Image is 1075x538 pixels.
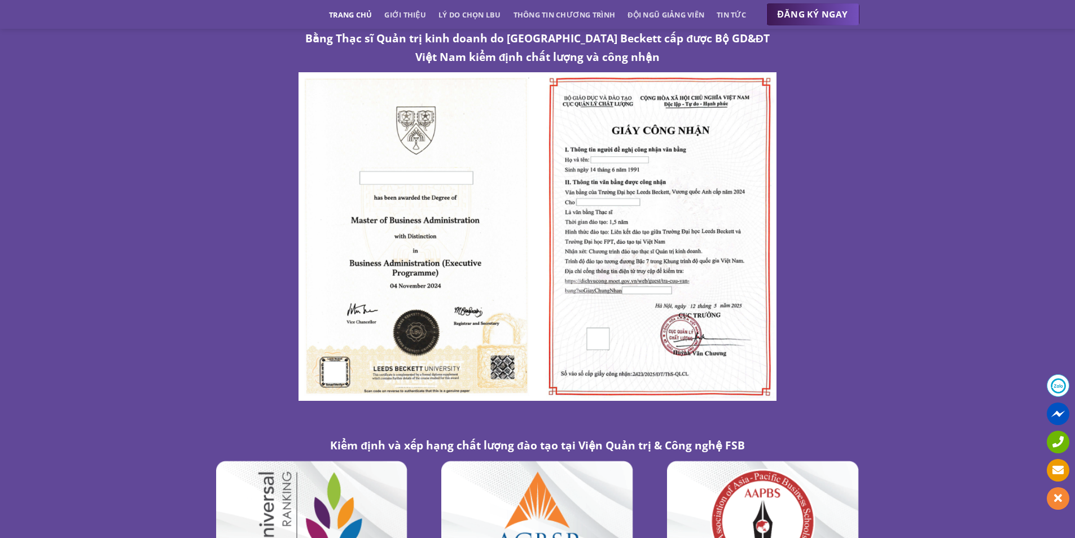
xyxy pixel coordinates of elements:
strong: Bằng Thạc sĩ Quản trị kinh doanh do [GEOGRAPHIC_DATA] Beckett cấp được Bộ GD&ĐT Việt Nam kiểm địn... [305,30,770,64]
span: ĐĂNG KÝ NGAY [778,7,848,21]
a: Thông tin chương trình [514,5,616,25]
a: Giới thiệu [384,5,426,25]
a: Đội ngũ giảng viên [628,5,704,25]
a: Tin tức [717,5,746,25]
a: Trang chủ [329,5,372,25]
a: Lý do chọn LBU [438,5,501,25]
a: ĐĂNG KÝ NGAY [766,3,859,26]
strong: Kiểm định và xếp hạng chất lượng đào tạo tại Viện Quản trị & Công nghệ FSB [330,438,744,453]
